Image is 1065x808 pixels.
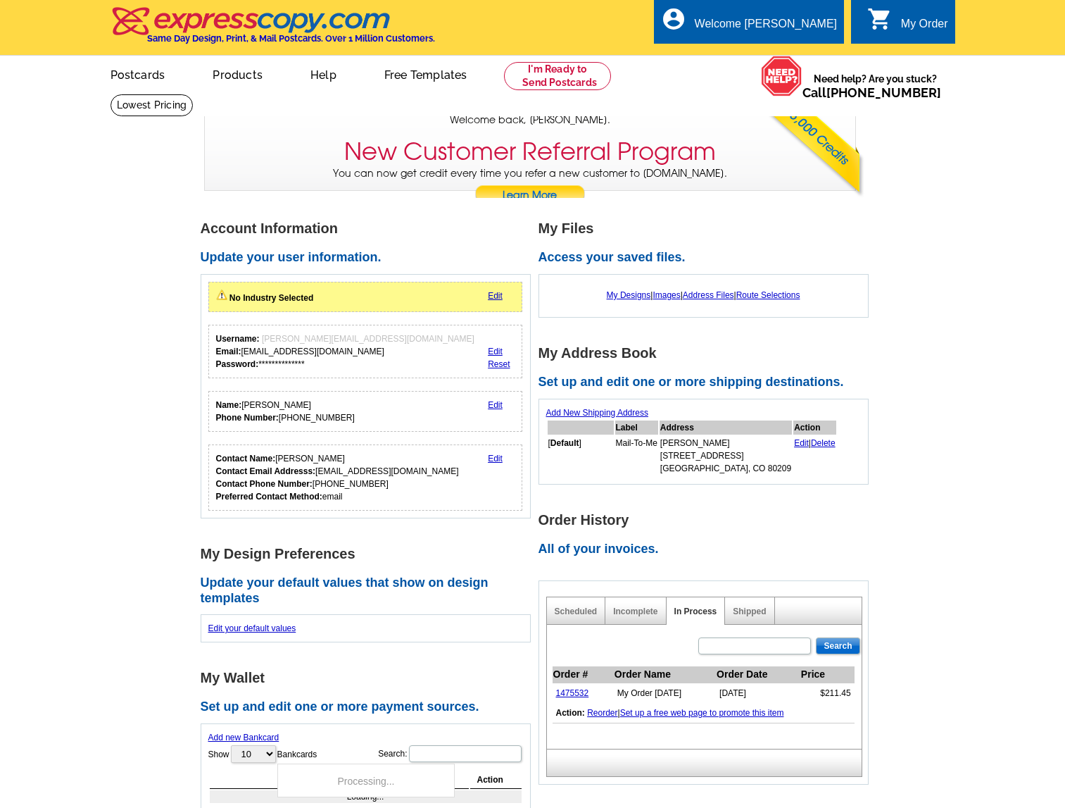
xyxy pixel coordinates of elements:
a: [PHONE_NUMBER] [826,85,941,100]
h3: New Customer Referral Program [344,137,716,166]
td: [PERSON_NAME] [STREET_ADDRESS] [GEOGRAPHIC_DATA], CO 80209 [660,436,792,476]
label: Show Bankcards [208,744,317,764]
div: | | | [546,282,861,309]
a: Postcards [88,57,188,90]
a: Add New Shipping Address [546,408,648,418]
th: Order Name [614,666,716,683]
strong: Contact Email Addresss: [216,466,316,476]
h1: Order History [538,513,876,528]
div: [PERSON_NAME] [EMAIL_ADDRESS][DOMAIN_NAME] [PHONE_NUMBER] email [216,452,459,503]
span: Need help? Are you stuck? [802,72,948,100]
a: Edit [488,291,503,301]
a: Help [288,57,359,90]
a: Edit your default values [208,623,296,633]
strong: Preferred Contact Method: [216,492,322,502]
th: Address [660,421,792,435]
td: | [793,436,836,476]
strong: Email: [216,347,241,356]
p: You can now get credit every time you refer a new customer to [DOMAIN_NAME]. [205,166,855,206]
th: Label [615,421,658,435]
a: Shipped [733,607,766,616]
div: Your login information. [208,325,523,378]
h2: Access your saved files. [538,250,876,266]
a: shopping_cart My Order [867,15,948,33]
h2: Set up and edit one or more shipping destinations. [538,375,876,390]
img: help [761,56,802,97]
b: Action: [556,708,585,718]
b: Default [550,438,579,448]
td: My Order [DATE] [614,683,716,704]
a: Edit [794,438,809,448]
span: Welcome back, [PERSON_NAME]. [450,113,610,128]
select: ShowBankcards [231,745,276,763]
div: Processing... [277,764,455,797]
a: Edit [488,400,503,410]
div: Welcome [PERSON_NAME] [695,18,837,37]
td: [ ] [548,436,614,476]
div: Who should we contact regarding order issues? [208,445,523,511]
a: In Process [674,607,717,616]
th: Action [793,421,836,435]
h2: Update your default values that show on design templates [201,576,538,606]
td: Mail-To-Me [615,436,658,476]
a: Set up a free web page to promote this item [620,708,784,718]
div: My Order [901,18,948,37]
a: Reorder [587,708,617,718]
h2: Set up and edit one or more payment sources. [201,700,538,715]
i: shopping_cart [867,6,893,32]
a: My Designs [607,290,651,300]
a: Products [190,57,285,90]
a: Scheduled [555,607,598,616]
img: warningIcon.png [216,290,227,301]
strong: No Industry Selected [229,293,313,303]
i: account_circle [661,6,686,32]
th: Order Date [716,666,800,683]
td: | [553,703,855,723]
a: Delete [811,438,836,448]
a: Same Day Design, Print, & Mail Postcards. Over 1 Million Customers. [111,17,435,44]
h1: My Wallet [201,671,538,685]
strong: Phone Number: [216,413,279,423]
a: Address Files [683,290,734,300]
span: [PERSON_NAME][EMAIL_ADDRESS][DOMAIN_NAME] [262,334,474,344]
td: $211.45 [800,683,855,704]
a: Free Templates [362,57,490,90]
a: Images [653,290,680,300]
a: Reset [488,359,510,369]
a: Incomplete [613,607,657,616]
label: Search: [378,744,522,764]
h1: My Files [538,221,876,236]
a: Learn More [474,185,586,206]
strong: Name: [216,400,242,410]
div: Your personal details. [208,391,523,432]
a: Edit [488,347,503,356]
strong: Username: [216,334,260,344]
input: Search [816,638,859,654]
h1: My Address Book [538,346,876,361]
h1: Account Information [201,221,538,236]
a: Add new Bankcard [208,733,279,742]
a: Route Selections [736,290,800,300]
th: Order # [553,666,614,683]
td: [DATE] [716,683,800,704]
th: Action [470,771,522,789]
strong: Contact Name: [216,454,276,464]
a: Edit [488,454,503,464]
input: Search: [409,745,522,762]
h4: Same Day Design, Print, & Mail Postcards. Over 1 Million Customers. [147,33,435,44]
td: Loading... [210,790,522,803]
h1: My Design Preferences [201,547,538,561]
div: [PERSON_NAME] [PHONE_NUMBER] [216,399,355,424]
th: Price [800,666,855,683]
a: 1475532 [556,688,589,698]
span: Call [802,85,941,100]
strong: Password: [216,359,259,369]
h2: All of your invoices. [538,542,876,557]
strong: Contact Phone Number: [216,479,313,489]
h2: Update your user information. [201,250,538,266]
